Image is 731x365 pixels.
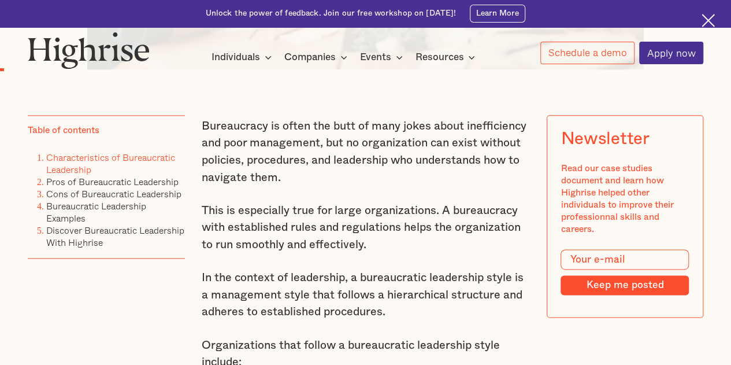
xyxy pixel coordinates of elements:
div: Events [360,50,406,64]
div: Resources [415,50,478,64]
p: This is especially true for large organizations. A bureaucracy with established rules and regulat... [202,202,530,254]
input: Keep me posted [561,275,689,294]
a: Cons of Bureaucratic Leadership [46,187,181,201]
div: Newsletter [561,129,649,149]
a: Discover Bureaucratic Leadership With Highrise [46,223,184,249]
a: Characteristics of Bureaucratic Leadership [46,150,175,176]
div: Resources [415,50,463,64]
p: In the context of leadership, a bureaucratic leadership style is a management style that follows ... [202,270,530,321]
div: Events [360,50,391,64]
div: Read our case studies document and learn how Highrise helped other individuals to improve their p... [561,163,689,235]
div: Companies [284,50,336,64]
a: Apply now [639,42,703,64]
img: Cross icon [702,14,715,27]
input: Your e-mail [561,249,689,270]
div: Companies [284,50,351,64]
a: Schedule a demo [540,42,634,64]
div: Individuals [211,50,275,64]
form: Modal Form [561,249,689,295]
a: Bureaucratic Leadership Examples [46,199,146,225]
a: Learn More [470,5,526,23]
div: Table of contents [28,124,99,137]
img: Highrise logo [28,32,150,69]
div: Individuals [211,50,260,64]
p: Bureaucracy is often the butt of many jokes about inefficiency and poor management, but no organi... [202,118,530,186]
a: Pros of Bureaucratic Leadership [46,175,179,189]
div: Unlock the power of feedback. Join our free workshop on [DATE]! [206,8,457,19]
